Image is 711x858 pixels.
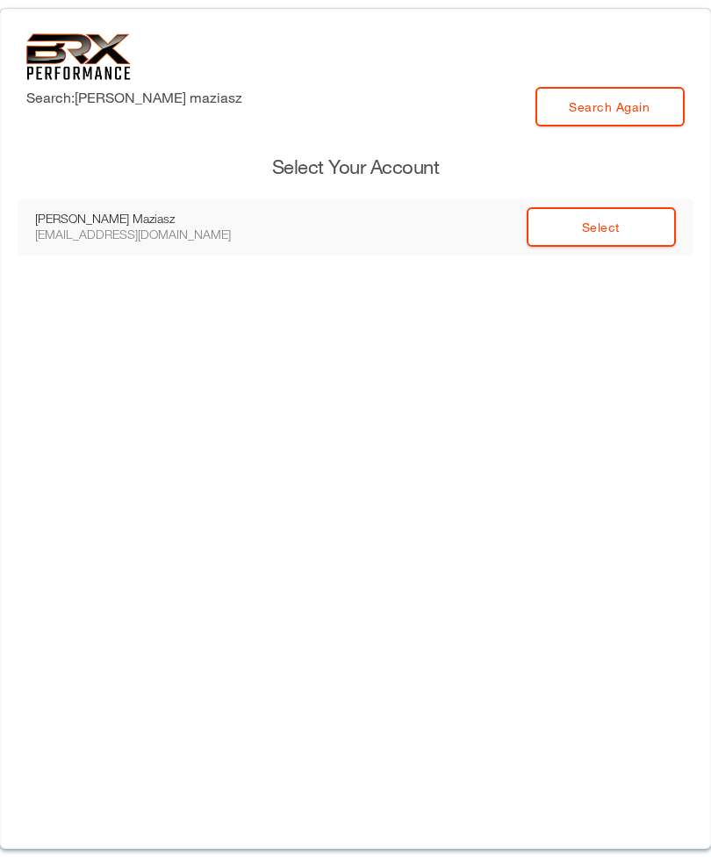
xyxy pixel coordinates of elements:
[535,87,685,126] a: Search Again
[18,154,693,181] h3: Select Your Account
[26,33,131,80] img: 6f7da32581c89ca25d665dc3aae533e4f14fe3ef_original.svg
[26,87,242,108] label: Search: [PERSON_NAME] maziasz
[527,207,676,247] a: Select
[35,211,272,227] div: [PERSON_NAME] Maziasz
[35,227,272,242] div: [EMAIL_ADDRESS][DOMAIN_NAME]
